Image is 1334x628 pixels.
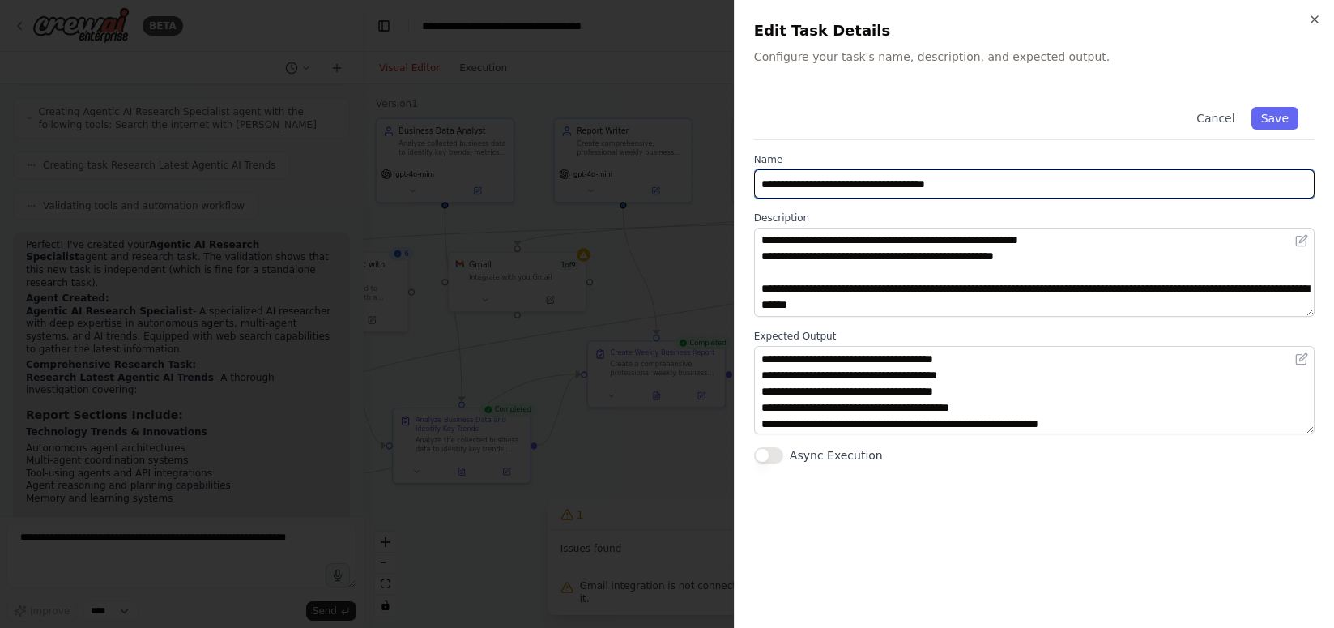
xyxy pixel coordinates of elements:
label: Description [754,211,1315,224]
label: Expected Output [754,330,1315,343]
label: Async Execution [790,447,883,464]
button: Open in editor [1292,349,1311,369]
button: Open in editor [1292,231,1311,250]
button: Save [1251,107,1298,130]
button: Cancel [1187,107,1244,130]
p: Configure your task's name, description, and expected output. [754,49,1315,65]
h2: Edit Task Details [754,19,1315,42]
label: Name [754,153,1315,166]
